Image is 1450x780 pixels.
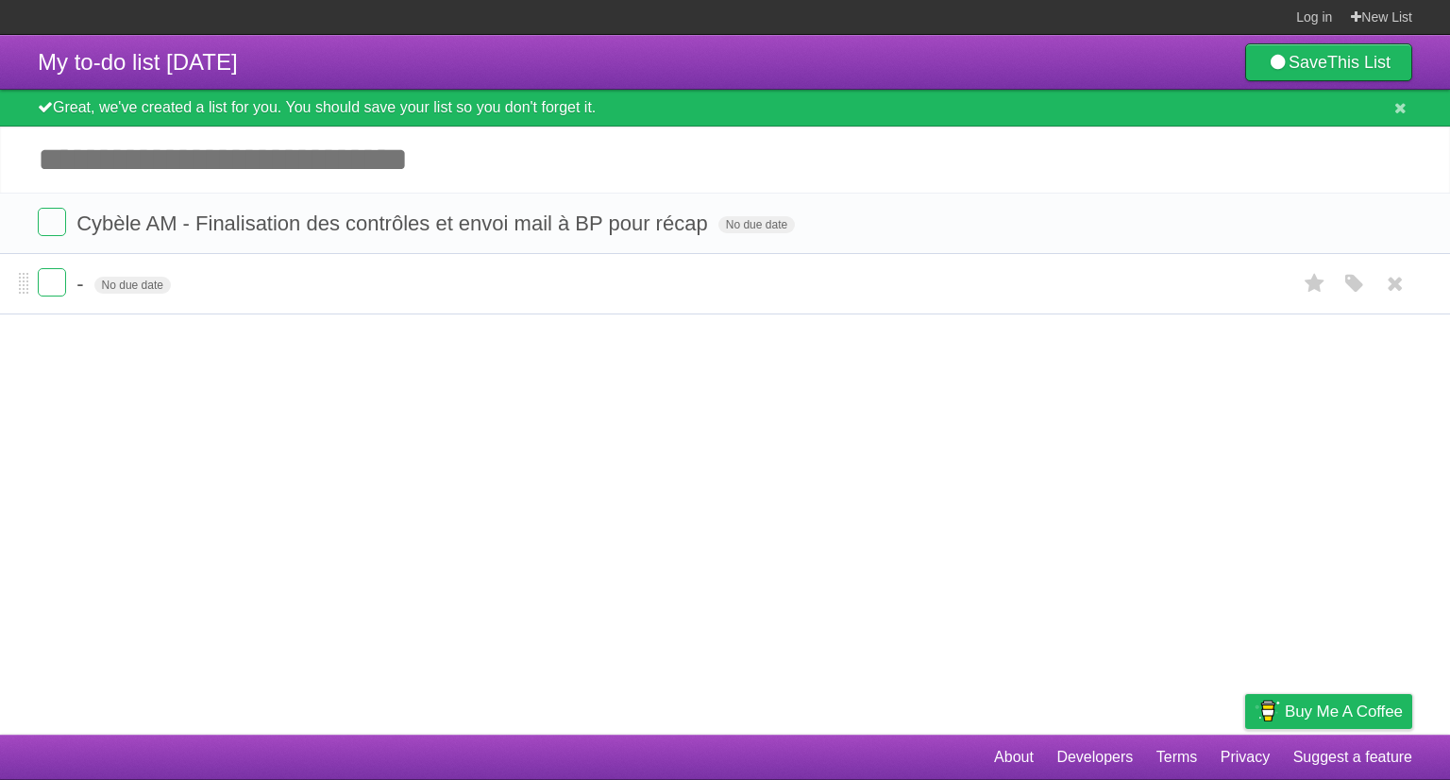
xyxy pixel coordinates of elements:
[1255,695,1280,727] img: Buy me a coffee
[1285,695,1403,728] span: Buy me a coffee
[94,277,171,294] span: No due date
[994,739,1034,775] a: About
[1245,694,1412,729] a: Buy me a coffee
[1245,43,1412,81] a: SaveThis List
[38,268,66,297] label: Done
[1297,268,1333,299] label: Star task
[38,208,66,236] label: Done
[1221,739,1270,775] a: Privacy
[1327,53,1391,72] b: This List
[1293,739,1412,775] a: Suggest a feature
[1156,739,1198,775] a: Terms
[38,49,238,75] span: My to-do list [DATE]
[76,212,713,235] span: Cybèle AM - Finalisation des contrôles et envoi mail à BP pour récap
[718,216,795,233] span: No due date
[76,272,88,296] span: -
[1056,739,1133,775] a: Developers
